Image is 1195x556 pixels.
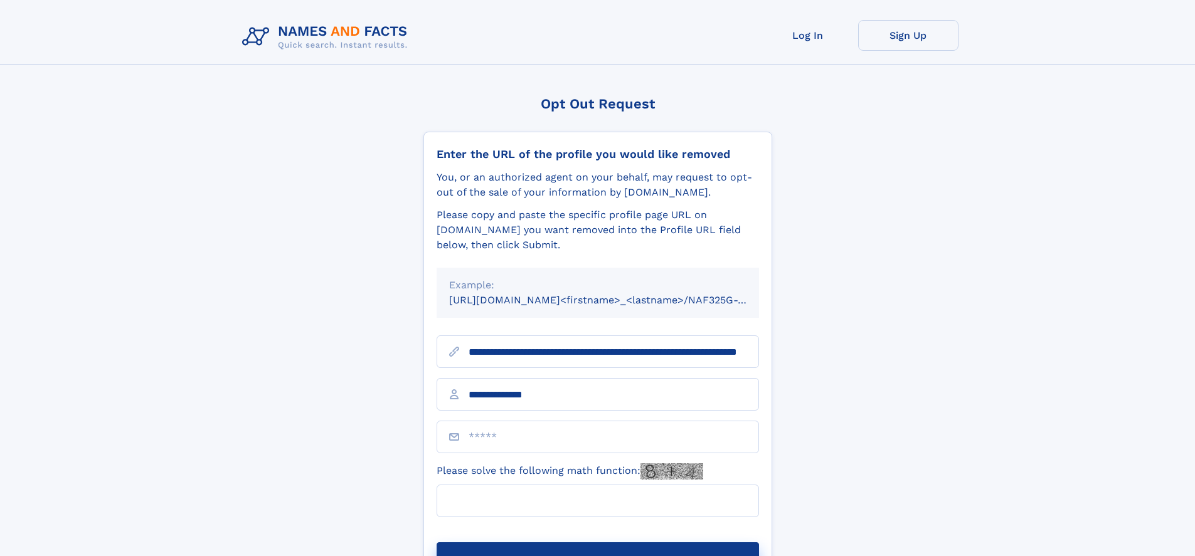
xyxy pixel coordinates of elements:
a: Sign Up [858,20,959,51]
div: Opt Out Request [423,96,772,112]
a: Log In [758,20,858,51]
img: Logo Names and Facts [237,20,418,54]
div: Please copy and paste the specific profile page URL on [DOMAIN_NAME] you want removed into the Pr... [437,207,759,253]
label: Please solve the following math function: [437,463,703,480]
div: Example: [449,278,746,293]
small: [URL][DOMAIN_NAME]<firstname>_<lastname>/NAF325G-xxxxxxxx [449,294,783,306]
div: Enter the URL of the profile you would like removed [437,147,759,161]
div: You, or an authorized agent on your behalf, may request to opt-out of the sale of your informatio... [437,170,759,200]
